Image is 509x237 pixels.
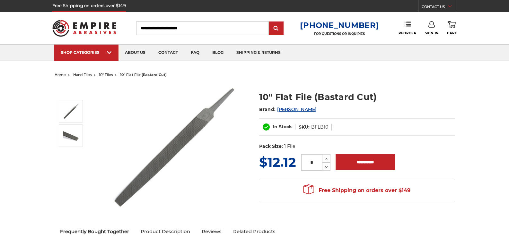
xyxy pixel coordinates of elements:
[55,72,66,77] a: home
[118,45,152,61] a: about us
[311,124,328,131] dd: BFLB10
[152,45,184,61] a: contact
[299,124,310,131] dt: SKU:
[425,31,439,35] span: Sign In
[61,50,112,55] div: SHOP CATEGORIES
[63,103,79,119] img: 10" Flat Bastard File
[273,124,292,130] span: In Stock
[52,16,117,41] img: Empire Abrasives
[399,31,416,35] span: Reorder
[300,21,379,30] a: [PHONE_NUMBER]
[259,91,455,103] h1: 10" Flat File (Bastard Cut)
[259,106,276,112] span: Brand:
[447,21,457,35] a: Cart
[110,84,238,211] img: 10" Flat Bastard File
[399,21,416,35] a: Reorder
[206,45,230,61] a: blog
[277,106,316,112] a: [PERSON_NAME]
[303,184,410,197] span: Free Shipping on orders over $149
[99,72,113,77] a: 10" files
[284,143,295,150] dd: 1 File
[259,154,296,170] span: $12.12
[63,130,79,142] img: 10 inch flat file bastard double cut
[73,72,92,77] a: hand files
[230,45,287,61] a: shipping & returns
[259,143,283,150] dt: Pack Size:
[422,3,457,12] a: CONTACT US
[120,72,167,77] span: 10" flat file (bastard cut)
[270,22,283,35] input: Submit
[447,31,457,35] span: Cart
[184,45,206,61] a: faq
[300,32,379,36] p: FOR QUESTIONS OR INQUIRIES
